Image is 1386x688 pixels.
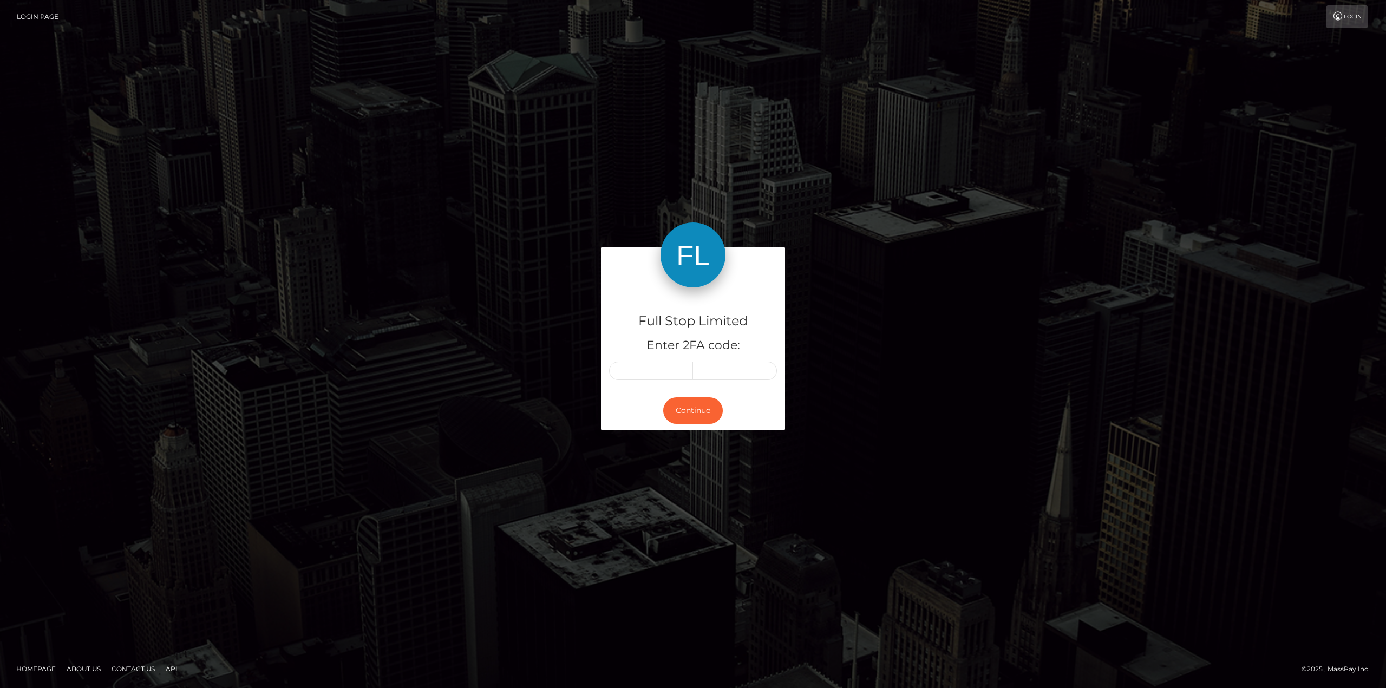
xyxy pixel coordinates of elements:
[62,660,105,677] a: About Us
[663,397,723,424] button: Continue
[107,660,159,677] a: Contact Us
[661,222,725,287] img: Full Stop Limited
[609,312,777,331] h4: Full Stop Limited
[17,5,58,28] a: Login Page
[1326,5,1368,28] a: Login
[12,660,60,677] a: Homepage
[1302,663,1378,675] div: © 2025 , MassPay Inc.
[161,660,182,677] a: API
[609,337,777,354] h5: Enter 2FA code:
